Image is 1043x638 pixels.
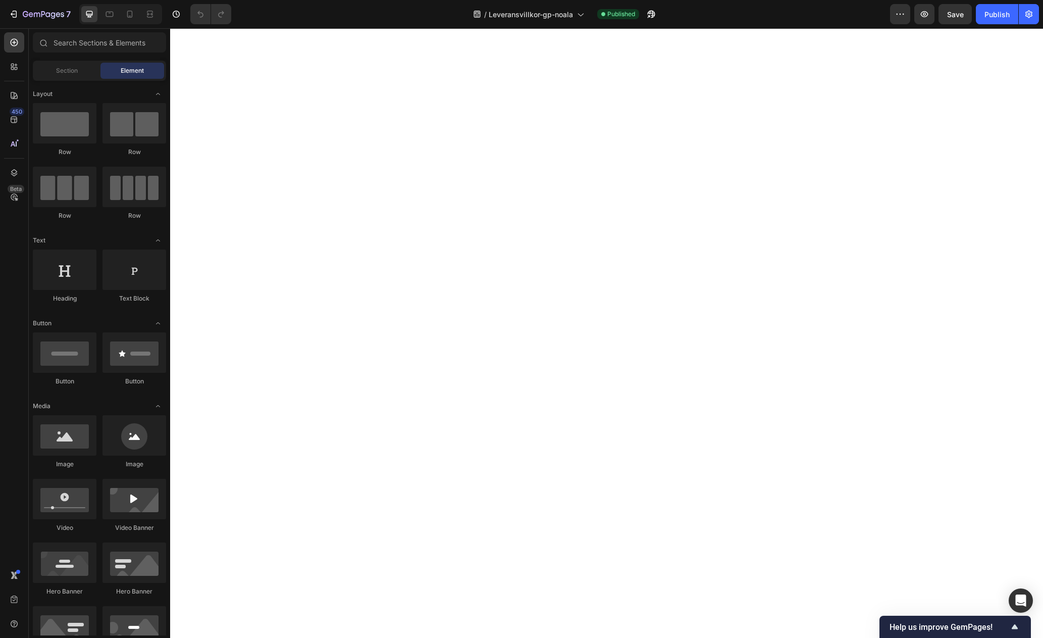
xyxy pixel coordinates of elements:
span: Save [947,10,964,19]
span: Button [33,319,51,328]
span: Toggle open [150,315,166,331]
span: Media [33,402,50,411]
span: Help us improve GemPages! [890,622,1009,632]
button: Show survey - Help us improve GemPages! [890,621,1021,633]
div: Publish [984,9,1010,20]
div: Button [102,377,166,386]
div: Undo/Redo [190,4,231,24]
iframe: Design area [170,28,1043,638]
span: Layout [33,89,53,99]
div: Video [33,523,96,532]
div: Row [102,211,166,220]
div: Row [33,211,96,220]
div: Image [33,460,96,469]
span: Published [607,10,635,19]
span: Toggle open [150,398,166,414]
span: Toggle open [150,86,166,102]
div: 450 [10,108,24,116]
span: Element [121,66,144,75]
div: Text Block [102,294,166,303]
button: Publish [976,4,1018,24]
div: Beta [8,185,24,193]
input: Search Sections & Elements [33,32,166,53]
button: 7 [4,4,75,24]
div: Video Banner [102,523,166,532]
span: / [484,9,487,20]
div: Image [102,460,166,469]
div: Hero Banner [102,587,166,596]
div: Button [33,377,96,386]
div: Hero Banner [33,587,96,596]
span: Section [56,66,78,75]
div: Row [102,148,166,157]
div: Heading [33,294,96,303]
p: 7 [66,8,71,20]
span: Text [33,236,45,245]
span: Toggle open [150,232,166,249]
button: Save [938,4,972,24]
div: Open Intercom Messenger [1009,588,1033,613]
div: Row [33,148,96,157]
span: Leveransvillkor-gp-noala [489,9,573,20]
